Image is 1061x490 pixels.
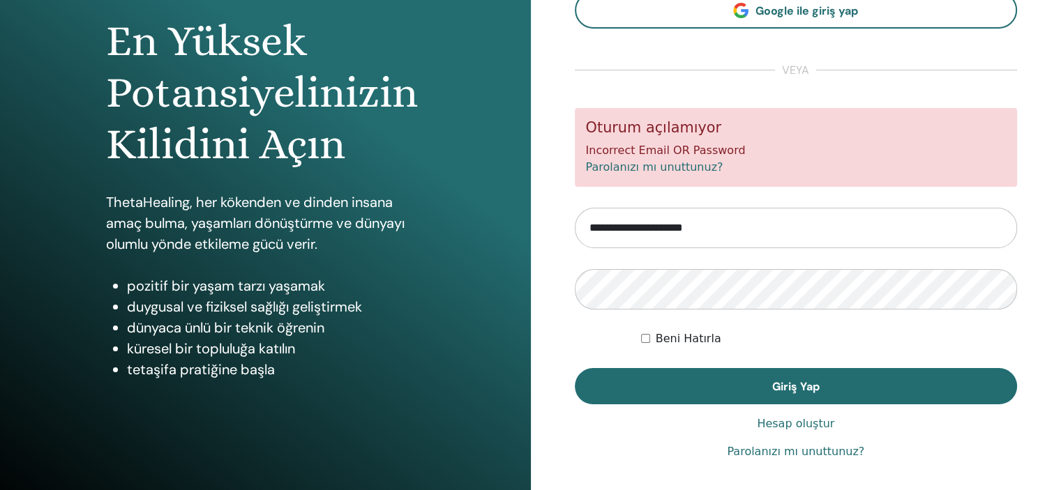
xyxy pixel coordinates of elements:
[575,108,1018,187] div: Incorrect Email OR Password
[641,330,1017,347] div: Keep me authenticated indefinitely or until I manually logout
[775,62,816,79] span: veya
[772,379,820,394] span: Giriş Yap
[106,192,425,254] p: ThetaHealing, her kökenden ve dinden insana amaç bulma, yaşamları dönüştürme ve dünyayı olumlu yö...
[586,160,723,174] a: Parolanızı mı unuttunuz?
[106,15,425,171] h1: En Yüksek Potansiyelinizin Kilidini Açın
[727,443,864,460] a: Parolanızı mı unuttunuz?
[127,338,425,359] li: küresel bir topluluğa katılın
[586,119,1007,137] h5: Oturum açılamıyor
[127,275,425,296] li: pozitif bir yaşam tarzı yaşamak
[127,359,425,380] li: tetaşifa pratiğine başla
[656,330,721,347] label: Beni Hatırla
[755,3,858,18] span: Google ile giriş yap
[575,368,1018,404] button: Giriş Yap
[757,415,834,432] a: Hesap oluştur
[127,296,425,317] li: duygusal ve fiziksel sağlığı geliştirmek
[127,317,425,338] li: dünyaca ünlü bir teknik öğrenin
